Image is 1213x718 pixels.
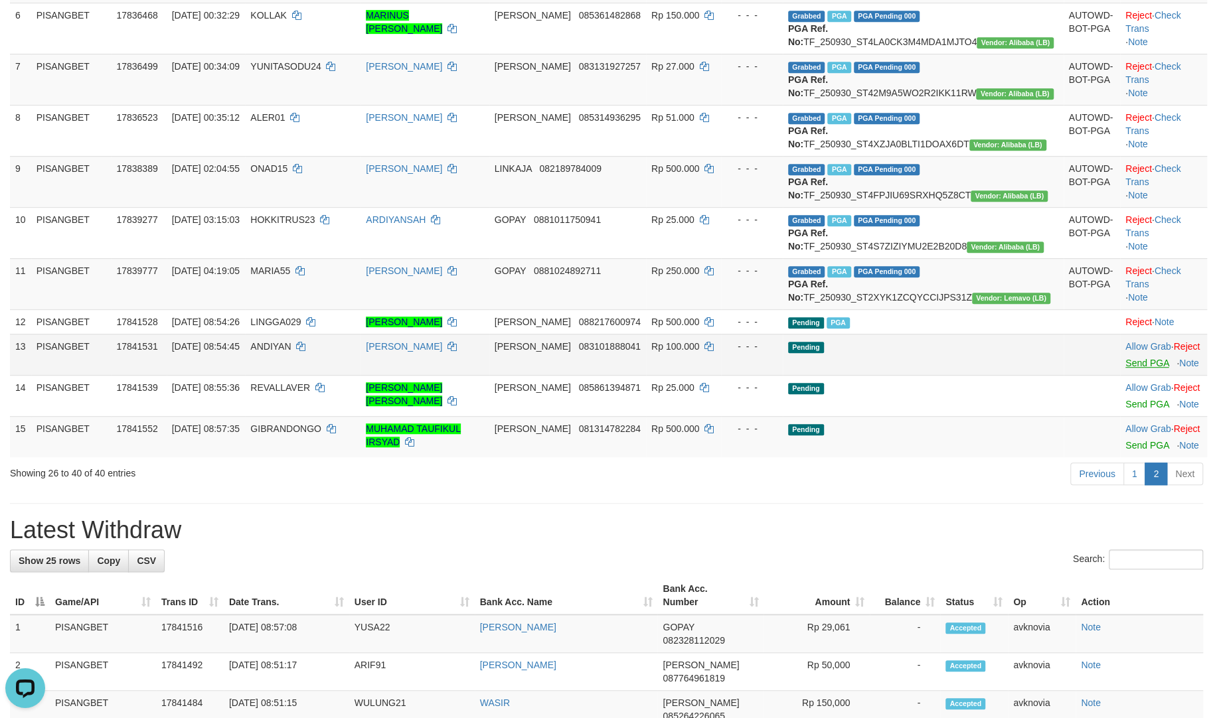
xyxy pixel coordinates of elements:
div: - - - [726,8,777,21]
span: Vendor URL: https://dashboard.q2checkout.com/secure [977,36,1054,48]
a: Reject [1125,316,1152,326]
td: PISANGBET [31,53,112,104]
span: Marked by avknovia [827,61,850,72]
span: [DATE] 08:54:45 [172,340,240,351]
span: PGA Pending [854,10,920,21]
a: Note [1128,138,1148,149]
span: Copy 083131927257 to clipboard [578,60,640,71]
span: Vendor URL: https://dashboard.q2checkout.com/secure [969,139,1046,150]
td: · [1120,374,1207,415]
td: 8 [10,104,31,155]
span: ONAD15 [250,163,287,173]
td: 17841492 [156,652,224,690]
td: · · [1120,155,1207,206]
td: ARIF91 [349,652,475,690]
a: 1 [1123,462,1146,484]
a: Check Trans [1125,214,1180,238]
a: [PERSON_NAME] [PERSON_NAME] [366,382,442,405]
span: LINGGA029 [250,316,301,326]
span: Pending [788,341,824,352]
a: Note [1155,316,1174,326]
div: - - - [726,59,777,72]
span: Rp 51.000 [651,111,694,122]
span: Copy 082189784009 to clipboard [539,163,601,173]
a: Note [1128,87,1148,98]
span: [PERSON_NAME] [495,316,571,326]
span: Copy [97,555,120,565]
a: Note [1128,291,1148,302]
a: Send PGA [1125,357,1169,368]
span: [PERSON_NAME] [495,423,571,433]
th: Op: activate to sort column ascending [1008,576,1076,614]
span: Copy 0881024892711 to clipboard [534,265,601,275]
a: Reject [1125,163,1152,173]
span: Rp 500.000 [651,316,699,326]
td: [DATE] 08:51:17 [224,652,349,690]
span: Marked by avknovia [827,163,850,175]
span: [DATE] 00:34:09 [172,60,240,71]
div: - - - [726,421,777,435]
span: Vendor URL: https://dashboard.q2checkout.com/secure [971,190,1048,201]
span: Copy 087764961819 to clipboard [663,672,724,683]
a: Send PGA [1125,439,1169,450]
span: 17841539 [116,382,157,392]
a: [PERSON_NAME] [366,163,442,173]
span: GOPAY [495,265,526,275]
span: Rp 500.000 [651,423,699,433]
b: PGA Ref. No: [788,125,828,149]
span: ALER01 [250,111,285,122]
button: Open LiveChat chat widget [5,5,45,45]
span: YUNITASODU24 [250,60,321,71]
td: 11 [10,257,31,309]
a: Allow Grab [1125,423,1171,433]
span: [PERSON_NAME] [495,9,571,20]
b: PGA Ref. No: [788,74,828,98]
span: [DATE] 08:55:36 [172,382,240,392]
a: Reject [1173,340,1200,351]
a: [PERSON_NAME] [480,621,556,632]
td: 17841516 [156,614,224,652]
span: [DATE] 00:32:29 [172,9,240,20]
span: [PERSON_NAME] [495,382,571,392]
span: Accepted [945,622,985,633]
h1: Latest Withdraw [10,516,1203,543]
b: PGA Ref. No: [788,176,828,200]
input: Search: [1109,549,1203,569]
span: 17836468 [116,9,157,20]
a: [PERSON_NAME] [480,659,556,670]
a: ARDIYANSAH [366,214,426,224]
td: TF_250930_ST4XZJA0BLTI1DOAX6DT [783,104,1064,155]
td: avknovia [1008,614,1076,652]
th: User ID: activate to sort column ascending [349,576,475,614]
td: 9 [10,155,31,206]
th: Bank Acc. Name: activate to sort column ascending [475,576,658,614]
label: Search: [1073,549,1203,569]
td: PISANGBET [50,652,156,690]
span: PGA Pending [854,61,920,72]
span: REVALLAVER [250,382,310,392]
td: 14 [10,374,31,415]
td: PISANGBET [31,104,112,155]
a: Check Trans [1125,60,1180,84]
span: GOPAY [495,214,526,224]
td: PISANGBET [31,155,112,206]
td: AUTOWD-BOT-PGA [1064,155,1121,206]
a: Reject [1125,9,1152,20]
td: TF_250930_ST42M9A5WO2R2IKK11RW [783,53,1064,104]
span: Copy 082328112029 to clipboard [663,634,724,645]
span: [DATE] 00:35:12 [172,111,240,122]
a: Send PGA [1125,398,1169,409]
div: - - - [726,339,777,352]
a: MUHAMAD TAUFIKUL IRSYAD [366,423,461,447]
span: [DATE] 08:54:26 [172,316,240,326]
span: LINKAJA [495,163,532,173]
th: Game/API: activate to sort column ascending [50,576,156,614]
span: 17839277 [116,214,157,224]
td: Rp 50,000 [764,652,870,690]
td: [DATE] 08:57:08 [224,614,349,652]
span: 17836499 [116,60,157,71]
span: Grabbed [788,265,825,277]
span: CSV [137,555,156,565]
td: 15 [10,415,31,457]
b: PGA Ref. No: [788,278,828,302]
